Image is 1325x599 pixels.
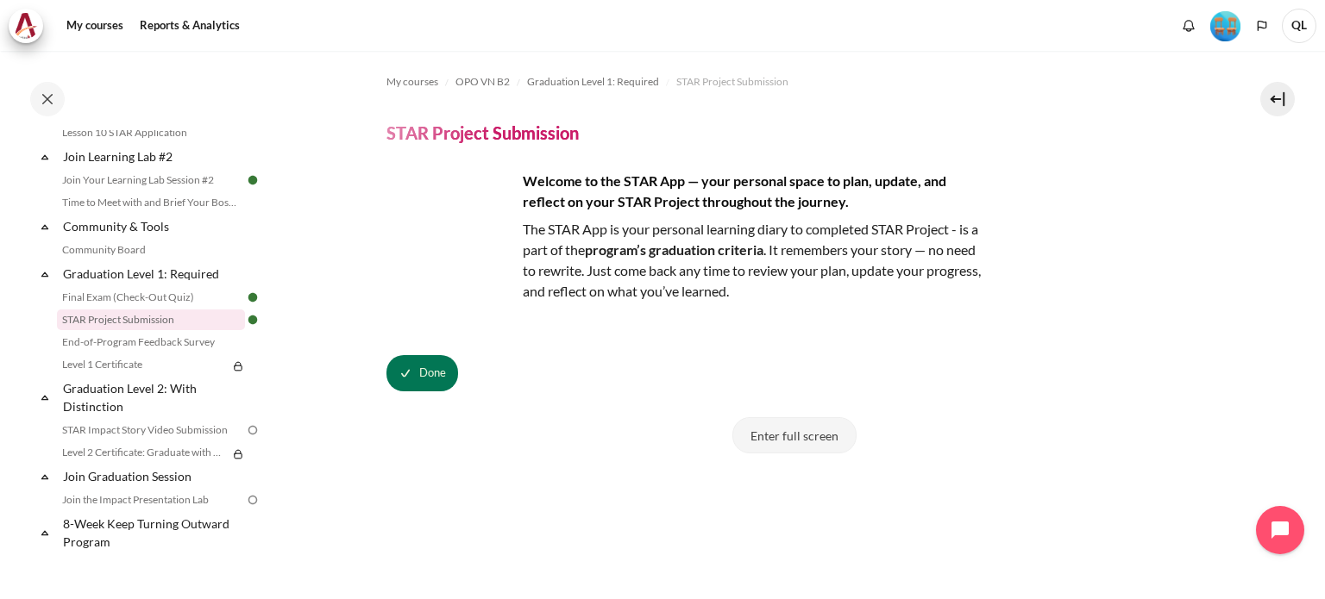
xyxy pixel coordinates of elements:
a: My courses [386,72,438,92]
img: Done [245,290,261,305]
nav: Navigation bar [386,68,1203,96]
button: Languages [1249,13,1275,39]
a: Graduation Level 2: With Distinction [60,377,245,418]
span: Done [419,365,446,382]
a: 8-Week Keep Turning Outward Program [60,512,245,553]
a: Join Graduation Session [60,465,245,488]
a: Architeck Architeck [9,9,52,43]
div: Show notification window with no new notifications [1176,13,1202,39]
a: Lesson 10 STAR Application [57,122,245,143]
span: Collapse [36,148,53,165]
span: QL [1282,9,1316,43]
span: Collapse [36,524,53,541]
span: Collapse [36,265,53,283]
a: Reports & Analytics [134,9,246,43]
a: Community & Tools [60,215,245,238]
img: Architeck [14,13,38,39]
a: Final Exam (Check-Out Quiz) [57,287,245,308]
div: Level #4 [1210,9,1240,41]
a: Graduation Level 1: Required [60,262,245,285]
img: To do [245,422,261,438]
a: End-of-Program Feedback Survey [57,332,245,353]
span: Collapse [36,468,53,485]
img: Done [245,172,261,188]
span: OPO VN B2 [455,74,510,90]
a: Join Your Learning Lab Session #2 [57,170,245,190]
a: Level 1 Certificate [57,354,228,375]
span: Collapse [36,389,53,406]
a: Level 2 Certificate: Graduate with Distinction [57,442,228,463]
span: Graduation Level 1: Required [527,74,659,90]
button: STAR Project Submission is marked by api seac as done. Press to undo. [386,355,458,391]
strong: program’s graduation criteria [585,241,763,258]
h4: STAR Project Submission [386,122,579,144]
span: STAR Project Submission [676,74,788,90]
a: STAR Impact Story Video Submission [57,420,245,440]
a: Join the Impact Presentation Lab [57,490,245,510]
a: Community Board [57,240,245,260]
a: Level #4 [1203,9,1247,41]
a: Join Learning Lab #2 [60,145,245,168]
img: Level #4 [1210,11,1240,41]
img: To do [245,492,261,508]
img: Done [245,312,261,328]
a: STAR Project Submission [676,72,788,92]
a: OPO VN B2 [455,72,510,92]
h4: Welcome to the STAR App — your personal space to plan, update, and reflect on your STAR Project t... [386,171,990,212]
a: My courses [60,9,129,43]
button: Enter full screen [732,417,857,453]
a: Graduation Level 1: Required [527,72,659,92]
img: yuki [386,171,516,300]
span: Collapse [36,218,53,235]
a: User menu [1282,9,1316,43]
p: The STAR App is your personal learning diary to completed STAR Project - is a part of the . It re... [386,219,990,302]
a: STAR Project Submission [57,309,245,330]
span: My courses [386,74,438,90]
a: Time to Meet with and Brief Your Boss #2 [57,192,245,213]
